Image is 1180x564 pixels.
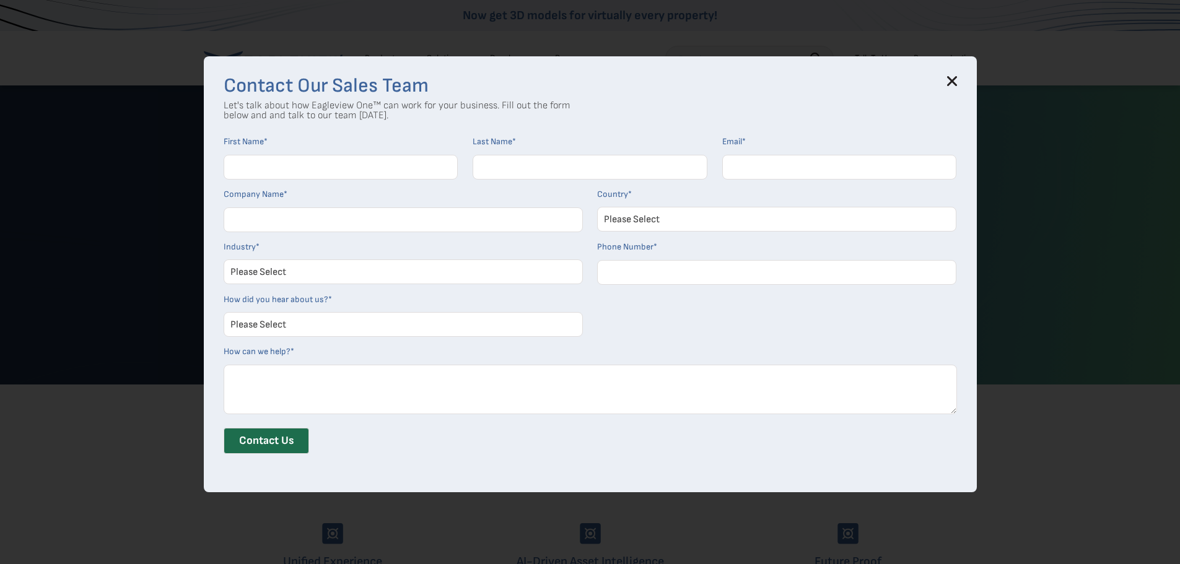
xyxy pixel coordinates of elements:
span: Country [597,189,628,199]
span: How did you hear about us? [224,294,328,305]
span: Company Name [224,189,284,199]
span: Industry [224,241,256,252]
span: Last Name [473,136,512,147]
p: Let's talk about how Eagleview One™ can work for your business. Fill out the form below and and t... [224,101,570,121]
span: Phone Number [597,241,653,252]
span: Email [722,136,742,147]
h3: Contact Our Sales Team [224,76,957,96]
input: Contact Us [224,428,309,454]
span: How can we help? [224,346,291,357]
span: First Name [224,136,264,147]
